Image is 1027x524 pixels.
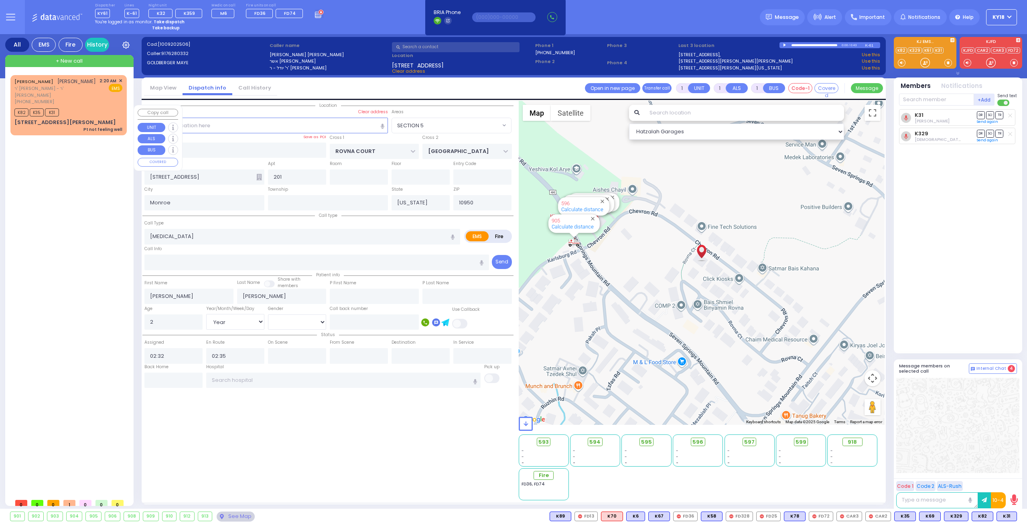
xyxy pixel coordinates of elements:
[211,3,237,8] label: Medic on call
[578,514,582,518] img: red-radio-icon.svg
[972,512,993,521] div: K82
[896,47,907,53] a: K82
[915,137,998,143] span: Shia Waldman
[10,512,24,521] div: 901
[422,280,449,286] label: P Last Name
[694,239,708,263] div: USHER MORDCHE SCHLESINGER
[915,112,923,118] a: K31
[198,512,212,521] div: 913
[206,339,225,346] label: En Route
[28,512,44,521] div: 902
[270,58,390,65] label: אשר [PERSON_NAME]
[144,246,162,252] label: Call Info
[30,108,44,116] span: K35
[915,481,936,491] button: Code 2
[85,38,109,52] a: History
[995,130,1003,137] span: TR
[147,59,267,66] label: GOLDBERGER MAYE
[392,161,401,167] label: Floor
[784,512,806,521] div: BLS
[848,41,850,50] div: /
[161,50,189,57] span: 9176280332
[677,514,681,518] img: red-radio-icon.svg
[899,94,974,106] input: Search member
[992,14,1005,21] span: KY18
[726,512,753,521] div: FD328
[727,448,730,454] span: -
[862,51,880,58] a: Use this
[138,123,165,133] button: UNIT
[453,339,474,346] label: In Service
[392,42,520,52] input: Search a contact
[521,414,547,425] img: Google
[812,514,816,518] img: red-radio-icon.svg
[676,454,678,460] span: -
[56,57,83,65] span: + New call
[315,102,341,108] span: Location
[997,512,1017,521] div: BLS
[392,186,403,193] label: State
[47,512,63,521] div: 903
[246,3,306,8] label: Fire units on call
[561,200,570,206] a: 596
[95,500,108,506] span: 0
[268,161,275,167] label: Apt
[836,512,862,521] div: CAR3
[901,82,931,91] button: Members
[625,448,627,454] span: -
[997,512,1017,521] div: K31
[869,514,873,518] img: red-radio-icon.svg
[908,47,922,53] a: K329
[568,237,580,247] div: 905
[523,105,551,121] button: Show street map
[484,364,499,370] label: Pick up
[865,370,881,386] button: Map camera controls
[522,460,524,466] span: -
[268,339,288,346] label: On Scene
[676,460,678,466] span: -
[392,118,500,133] span: SECTION 5
[95,3,115,8] label: Dispatcher
[522,448,524,454] span: -
[144,280,167,286] label: First Name
[976,366,1006,371] span: Internal Chat
[144,118,388,133] input: Search location here
[865,105,881,121] button: Toggle fullscreen view
[585,83,640,93] a: Open in new page
[599,198,606,205] button: Close
[573,454,575,460] span: -
[67,512,82,521] div: 904
[960,40,1022,45] label: KJFD
[317,332,339,338] span: Status
[788,83,812,93] button: Code-1
[830,448,875,454] div: -
[550,512,571,521] div: BLS
[330,135,344,141] label: Cross 1
[315,212,341,218] span: Call type
[14,98,54,105] span: [PHONE_NUMBER]
[551,105,591,121] button: Show satellite imagery
[986,111,994,119] span: SO
[86,512,101,521] div: 905
[138,109,178,116] button: Copy call
[840,514,844,518] img: red-radio-icon.svg
[99,78,116,84] span: 2:20 AM
[270,51,390,58] label: [PERSON_NAME] [PERSON_NAME]
[552,218,560,224] a: 905
[256,174,262,180] span: Other building occupants
[392,339,416,346] label: Destination
[158,41,190,47] span: [1009202506]
[217,512,254,522] div: See map
[727,454,730,460] span: -
[492,255,512,269] button: Send
[991,47,1006,53] a: CAR3
[977,119,998,124] a: Send again
[589,438,601,446] span: 594
[270,42,390,49] label: Caller name
[535,58,604,65] span: Phone 2
[154,19,185,25] strong: Take dispatch
[701,512,723,521] div: K58
[824,14,836,21] span: Alert
[392,68,425,74] span: Clear address
[268,186,288,193] label: Township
